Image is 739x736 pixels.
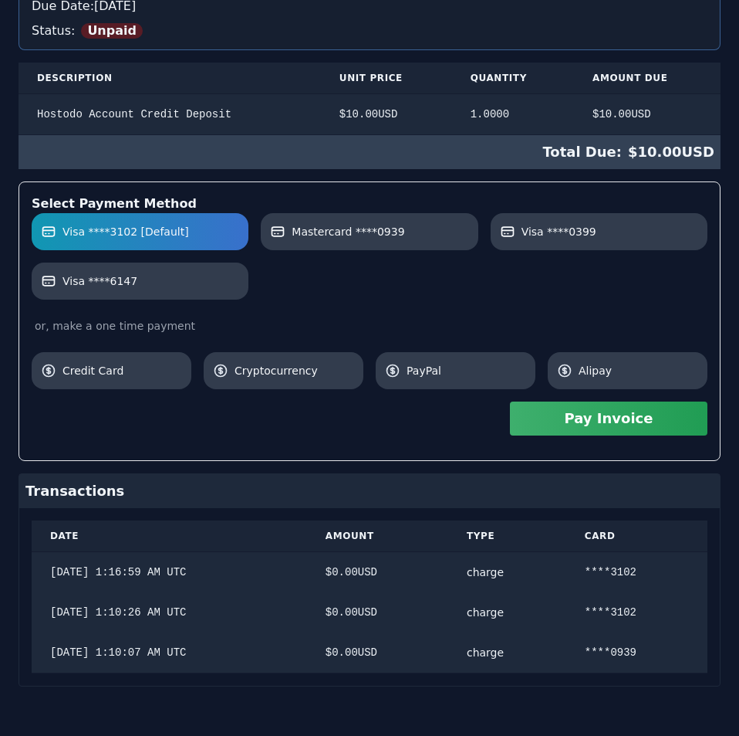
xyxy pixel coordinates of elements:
[62,224,189,239] span: Visa ****3102 [Default]
[19,63,321,94] th: Description
[81,23,143,39] span: Unpaid
[579,363,698,378] span: Alipay
[452,63,574,94] th: Quantity
[471,107,555,122] div: 1.0000
[32,521,307,552] th: Date
[467,565,548,580] div: charge
[326,645,430,660] div: $ 0.00 USD
[19,474,720,508] div: Transactions
[50,565,289,580] div: [DATE] 1:16:59 AM UTC
[37,107,302,122] div: Hostodo Account Credit Deposit
[326,565,430,580] div: $ 0.00 USD
[32,195,707,213] div: Select Payment Method
[32,15,707,40] div: Status:
[326,605,430,620] div: $ 0.00 USD
[467,645,548,660] div: charge
[574,63,720,94] th: Amount Due
[339,107,434,122] div: $ 10.00 USD
[62,363,182,378] span: Credit Card
[50,605,289,620] div: [DATE] 1:10:26 AM UTC
[50,645,289,660] div: [DATE] 1:10:07 AM UTC
[467,605,548,620] div: charge
[321,63,452,94] th: Unit Price
[307,521,448,552] th: Amount
[32,318,707,334] div: or, make a one time payment
[235,363,354,378] span: Cryptocurrency
[510,402,707,436] button: Pay Invoice
[592,107,702,122] div: $ 10.00 USD
[566,521,707,552] th: Card
[448,521,566,552] th: Type
[19,135,720,169] div: $ 10.00 USD
[542,141,628,163] span: Total Due:
[407,363,526,378] span: PayPal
